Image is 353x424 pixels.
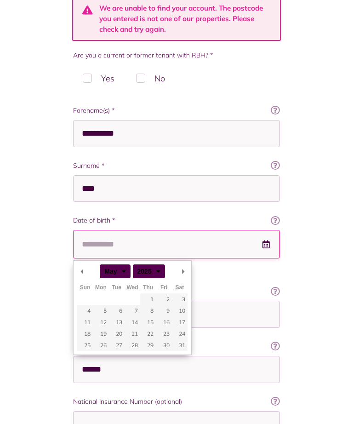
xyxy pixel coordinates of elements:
abbr: Saturday [176,284,184,291]
button: 22 [140,328,156,339]
label: Date of birth * [73,216,280,225]
button: 21 [125,328,140,339]
button: 30 [156,339,171,351]
input: Use the arrow keys to pick a date [73,230,280,258]
li: We are unable to find your account. The postcode you entered is not one of our properties. Please... [99,3,274,35]
button: 3 [172,293,188,305]
abbr: Thursday [143,284,153,291]
div: 2025 [133,264,165,278]
button: 1 [140,293,156,305]
button: 6 [109,305,125,316]
button: 23 [156,328,171,339]
button: 26 [93,339,108,351]
label: Forename(s) * [73,106,280,115]
label: Are you a current or former tenant with RBH? * [73,51,280,60]
button: 18 [77,328,93,339]
label: Yes [73,65,124,92]
div: May [100,264,130,278]
button: 31 [172,339,188,351]
button: 14 [125,316,140,328]
abbr: Tuesday [112,284,121,291]
button: 10 [172,305,188,316]
button: 4 [77,305,93,316]
button: 27 [109,339,125,351]
button: 15 [140,316,156,328]
button: 28 [125,339,140,351]
button: 19 [93,328,108,339]
button: Next Month [178,264,188,278]
button: 8 [140,305,156,316]
button: 25 [77,339,93,351]
button: 9 [156,305,171,316]
abbr: Friday [160,284,167,291]
label: National Insurance Number (optional) [73,397,280,407]
button: 11 [77,316,93,328]
button: 2 [156,293,171,305]
button: Previous Month [77,264,86,278]
button: 12 [93,316,108,328]
abbr: Monday [95,284,107,291]
button: 20 [109,328,125,339]
button: 5 [93,305,108,316]
abbr: Wednesday [126,284,138,291]
abbr: Sunday [80,284,91,291]
button: 7 [125,305,140,316]
button: 24 [172,328,188,339]
button: 13 [109,316,125,328]
button: 16 [156,316,171,328]
button: 29 [140,339,156,351]
button: 17 [172,316,188,328]
label: Surname * [73,161,280,171]
label: No [126,65,175,92]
